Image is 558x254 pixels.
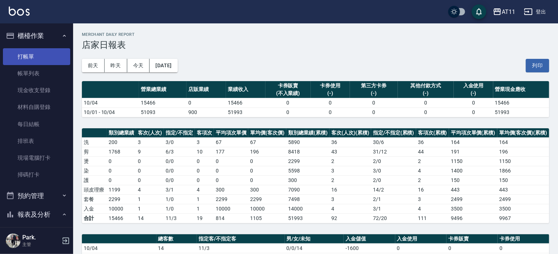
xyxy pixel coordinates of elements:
[22,234,60,241] h5: Park.
[449,175,497,185] td: 150
[497,175,549,185] td: 150
[371,194,416,204] td: 2 / 1
[446,234,498,244] th: 卡券販賣
[416,137,449,147] td: 36
[6,234,20,248] img: Person
[497,128,549,138] th: 單均價(客次價)(累積)
[329,194,371,204] td: 3
[107,166,136,175] td: 0
[164,185,195,194] td: 3 / 1
[107,185,136,194] td: 1199
[107,194,136,204] td: 2299
[214,128,248,138] th: 平均項次單價
[286,147,329,156] td: 8418
[454,107,493,117] td: 0
[285,243,344,253] td: 0/0/14
[267,82,309,90] div: 卡券販賣
[248,166,286,175] td: 0
[214,166,248,175] td: 0
[371,185,416,194] td: 14 / 2
[286,213,329,223] td: 51993
[82,156,107,166] td: 燙
[456,82,491,90] div: 入金使用
[371,128,416,138] th: 指定/不指定(累積)
[164,204,195,213] td: 1 / 0
[329,156,371,166] td: 2
[139,81,186,98] th: 營業總業績
[311,107,350,117] td: 0
[226,107,265,117] td: 51993
[107,213,136,223] td: 15466
[398,98,454,107] td: 0
[454,98,493,107] td: 0
[248,185,286,194] td: 300
[107,137,136,147] td: 200
[82,194,107,204] td: 套餐
[352,82,396,90] div: 第三方卡券
[472,4,486,19] button: save
[186,98,226,107] td: 0
[195,213,214,223] td: 19
[449,156,497,166] td: 1150
[493,98,549,107] td: 15466
[456,90,491,97] div: (-)
[329,166,371,175] td: 3
[195,137,214,147] td: 3
[195,166,214,175] td: 0
[3,227,70,244] a: 報表目錄
[526,59,549,72] button: 列印
[267,90,309,97] div: (不入業績)
[248,137,286,147] td: 67
[313,82,348,90] div: 卡券使用
[449,137,497,147] td: 164
[136,185,164,194] td: 4
[214,147,248,156] td: 177
[497,166,549,175] td: 1866
[3,205,70,224] button: 報表及分析
[449,166,497,175] td: 1400
[248,147,286,156] td: 196
[497,156,549,166] td: 1150
[311,98,350,107] td: 0
[490,4,518,19] button: AT11
[136,175,164,185] td: 0
[3,116,70,133] a: 每日結帳
[136,204,164,213] td: 1
[400,90,452,97] div: (-)
[449,194,497,204] td: 2499
[136,137,164,147] td: 3
[226,98,265,107] td: 15466
[82,213,107,223] td: 合計
[107,175,136,185] td: 0
[197,243,284,253] td: 11/3
[9,7,30,16] img: Logo
[265,107,311,117] td: 0
[82,175,107,185] td: 護
[395,243,446,253] td: 0
[286,204,329,213] td: 14000
[400,82,452,90] div: 其他付款方式
[3,166,70,183] a: 掃碼打卡
[82,59,105,72] button: 前天
[248,128,286,138] th: 單均價(客次價)
[286,175,329,185] td: 300
[82,185,107,194] td: 頭皮理療
[3,99,70,115] a: 材料自購登錄
[82,147,107,156] td: 剪
[286,128,329,138] th: 類別總業績(累積)
[195,147,214,156] td: 10
[136,166,164,175] td: 0
[449,185,497,194] td: 443
[164,194,195,204] td: 1 / 0
[127,59,150,72] button: 今天
[107,147,136,156] td: 1768
[498,234,549,244] th: 卡券使用
[3,186,70,205] button: 預約管理
[157,243,197,253] td: 14
[248,175,286,185] td: 0
[497,147,549,156] td: 196
[352,90,396,97] div: (-)
[350,98,397,107] td: 0
[329,147,371,156] td: 43
[214,137,248,147] td: 67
